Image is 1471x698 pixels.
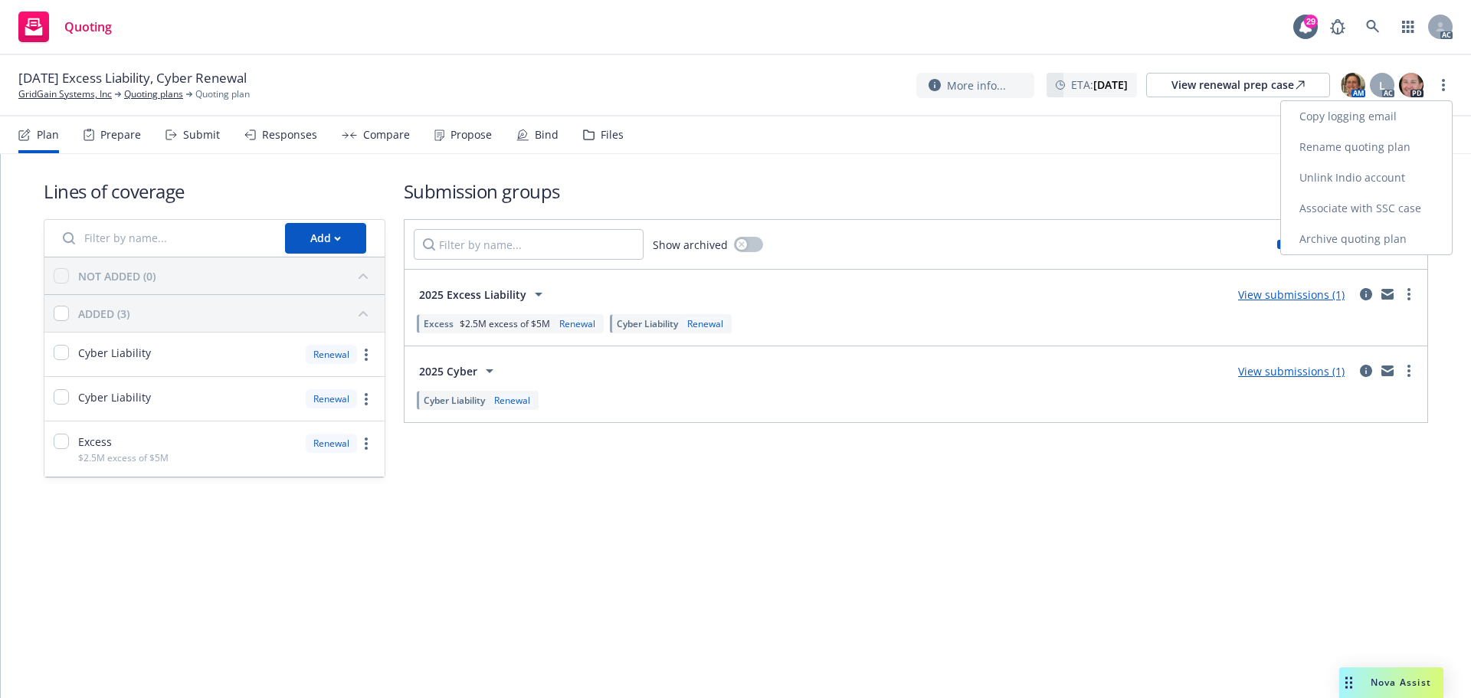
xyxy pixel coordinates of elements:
div: Renewal [684,317,726,330]
button: ADDED (3) [78,301,375,326]
span: Cyber Liability [78,345,151,361]
button: Add [285,223,366,254]
span: 2025 Cyber [419,363,477,379]
a: Report a Bug [1322,11,1353,42]
div: Renewal [556,317,598,330]
span: L [1379,77,1385,93]
a: more [1400,285,1418,303]
img: photo [1399,73,1423,97]
a: more [357,434,375,453]
button: NOT ADDED (0) [78,264,375,288]
h1: Submission groups [404,179,1428,204]
span: 2025 Excess Liability [419,287,526,303]
div: View renewal prep case [1171,74,1305,97]
h1: Lines of coverage [44,179,385,204]
a: Quoting plans [124,87,183,101]
div: NOT ADDED (0) [78,268,156,284]
a: mail [1378,285,1397,303]
div: Drag to move [1339,667,1358,698]
a: Unlink Indio account [1281,162,1452,193]
button: Nova Assist [1339,667,1443,698]
span: $2.5M excess of $5M [460,317,550,330]
span: Cyber Liability [617,317,678,330]
span: Quoting [64,21,112,33]
div: ADDED (3) [78,306,129,322]
a: View renewal prep case [1146,73,1330,97]
a: Search [1358,11,1388,42]
span: [DATE] Excess Liability, Cyber Renewal [18,69,247,87]
span: Show archived [653,237,728,253]
div: Responses [262,129,317,141]
div: 29 [1304,15,1318,28]
span: Nova Assist [1371,676,1431,689]
div: Submit [183,129,220,141]
span: Cyber Liability [78,389,151,405]
a: Associate with SSC case [1281,193,1452,224]
button: More info... [916,73,1034,98]
div: Compare [363,129,410,141]
a: View submissions (1) [1238,364,1345,378]
div: Limits added [1277,238,1347,251]
span: ETA : [1071,77,1128,93]
a: circleInformation [1357,362,1375,380]
a: more [1400,362,1418,380]
div: Renewal [306,389,357,408]
img: photo [1341,73,1365,97]
a: more [1434,76,1453,94]
a: Archive quoting plan [1281,224,1452,254]
div: Renewal [306,345,357,364]
span: Excess [78,434,112,450]
span: $2.5M excess of $5M [78,451,169,464]
div: Add [310,224,341,253]
a: mail [1378,362,1397,380]
a: circleInformation [1357,285,1375,303]
div: Propose [450,129,492,141]
a: more [357,346,375,364]
a: more [357,390,375,408]
a: GridGain Systems, Inc [18,87,112,101]
a: Quoting [12,5,118,48]
div: Files [601,129,624,141]
span: Quoting plan [195,87,250,101]
span: Cyber Liability [424,394,485,407]
div: Prepare [100,129,141,141]
span: More info... [947,77,1006,93]
div: Renewal [491,394,533,407]
a: Switch app [1393,11,1423,42]
input: Filter by name... [414,229,644,260]
input: Filter by name... [54,223,276,254]
div: Bind [535,129,559,141]
a: View submissions (1) [1238,287,1345,302]
div: Renewal [306,434,357,453]
span: Excess [424,317,454,330]
strong: [DATE] [1093,77,1128,92]
a: Copy logging email [1281,101,1452,132]
div: Plan [37,129,59,141]
button: 2025 Cyber [414,356,504,386]
button: 2025 Excess Liability [414,279,553,310]
a: Rename quoting plan [1281,132,1452,162]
